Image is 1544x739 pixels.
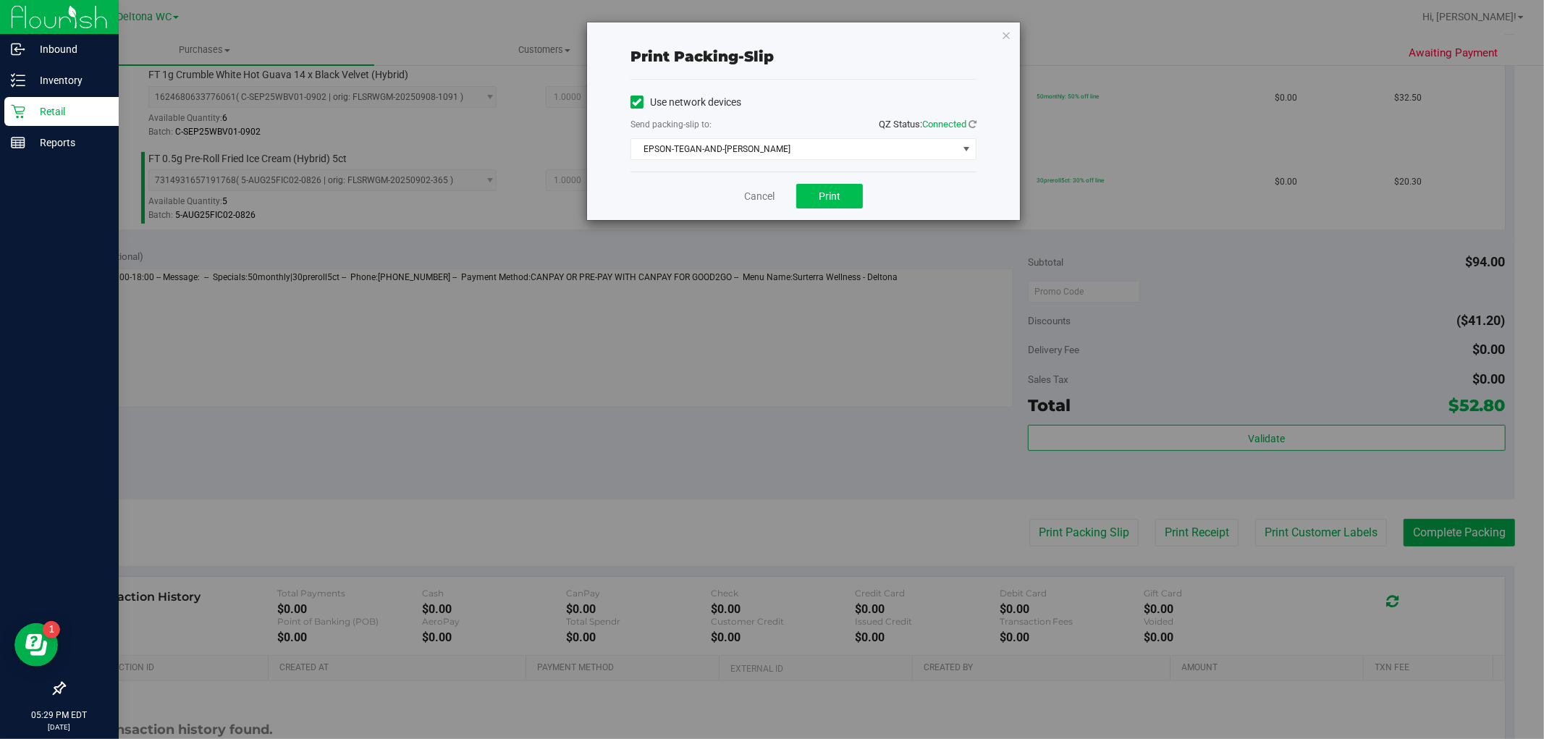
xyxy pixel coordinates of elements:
inline-svg: Reports [11,135,25,150]
span: Print [819,190,840,202]
button: Print [796,184,863,208]
p: 05:29 PM EDT [7,709,112,722]
inline-svg: Inbound [11,42,25,56]
p: Reports [25,134,112,151]
iframe: Resource center [14,623,58,667]
inline-svg: Retail [11,104,25,119]
p: Retail [25,103,112,120]
a: Cancel [744,189,775,204]
iframe: Resource center unread badge [43,621,60,638]
span: Connected [922,119,966,130]
p: Inbound [25,41,112,58]
label: Send packing-slip to: [630,118,712,131]
p: Inventory [25,72,112,89]
span: select [958,139,976,159]
span: QZ Status: [879,119,976,130]
span: EPSON-TEGAN-AND-[PERSON_NAME] [631,139,958,159]
label: Use network devices [630,95,741,110]
p: [DATE] [7,722,112,732]
span: Print packing-slip [630,48,774,65]
inline-svg: Inventory [11,73,25,88]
